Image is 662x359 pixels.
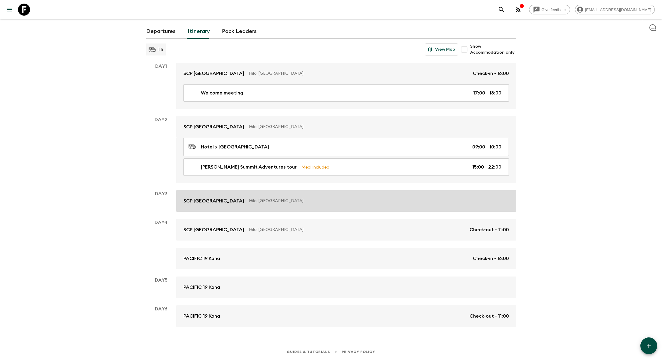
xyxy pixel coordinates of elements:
p: Day 1 [146,63,176,70]
p: SCP [GEOGRAPHIC_DATA] [183,226,244,233]
a: SCP [GEOGRAPHIC_DATA]Hilo, [GEOGRAPHIC_DATA]Check-in - 16:00 [176,63,516,84]
a: Departures [146,24,176,39]
a: PACIFIC 19 KonaCheck-in - 16:00 [176,248,516,269]
button: View Map [425,43,458,55]
a: PACIFIC 19 KonaCheck-out - 11:00 [176,305,516,327]
p: Hilo, [GEOGRAPHIC_DATA] [249,124,504,130]
a: SCP [GEOGRAPHIC_DATA]Hilo, [GEOGRAPHIC_DATA]Check-out - 11:00 [176,219,516,241]
p: PACIFIC 19 Kona [183,284,220,291]
p: PACIFIC 19 Kona [183,255,220,262]
a: SCP [GEOGRAPHIC_DATA]Hilo, [GEOGRAPHIC_DATA] [176,116,516,138]
p: SCP [GEOGRAPHIC_DATA] [183,70,244,77]
span: [EMAIL_ADDRESS][DOMAIN_NAME] [582,7,654,12]
p: Welcome meeting [201,89,243,97]
p: Day 6 [146,305,176,313]
p: Check-out - 11:00 [470,313,509,320]
button: menu [4,4,16,16]
p: [PERSON_NAME] Summit Adventures tour [201,163,297,171]
a: [PERSON_NAME] Summit Adventures tourMeal Included15:00 - 22:00 [183,158,509,176]
p: 15:00 - 22:00 [472,163,501,171]
p: Day 3 [146,190,176,197]
p: Check-in - 16:00 [473,255,509,262]
a: Pack Leaders [222,24,257,39]
p: Day 2 [146,116,176,123]
p: Day 5 [146,277,176,284]
p: Check-out - 11:00 [470,226,509,233]
a: Itinerary [188,24,210,39]
p: 17:00 - 18:00 [473,89,501,97]
p: Hilo, [GEOGRAPHIC_DATA] [249,227,465,233]
span: Give feedback [538,7,570,12]
p: SCP [GEOGRAPHIC_DATA] [183,197,244,205]
a: PACIFIC 19 Kona [176,277,516,298]
p: Day 4 [146,219,176,226]
p: Hilo, [GEOGRAPHIC_DATA] [249,198,504,204]
p: SCP [GEOGRAPHIC_DATA] [183,123,244,130]
span: Show Accommodation only [470,43,516,55]
p: Hilo, [GEOGRAPHIC_DATA] [249,70,468,76]
a: Hotel > [GEOGRAPHIC_DATA]09:00 - 10:00 [183,138,509,156]
a: Welcome meeting17:00 - 18:00 [183,84,509,102]
p: PACIFIC 19 Kona [183,313,220,320]
a: SCP [GEOGRAPHIC_DATA]Hilo, [GEOGRAPHIC_DATA] [176,190,516,212]
p: Check-in - 16:00 [473,70,509,77]
div: [EMAIL_ADDRESS][DOMAIN_NAME] [575,5,655,14]
a: Give feedback [529,5,570,14]
p: 09:00 - 10:00 [472,143,501,151]
p: 1 h [158,46,163,52]
p: Hotel > [GEOGRAPHIC_DATA] [201,143,269,151]
p: Meal Included [301,164,329,170]
a: Privacy Policy [342,349,375,355]
button: search adventures [495,4,507,16]
a: Guides & Tutorials [287,349,330,355]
